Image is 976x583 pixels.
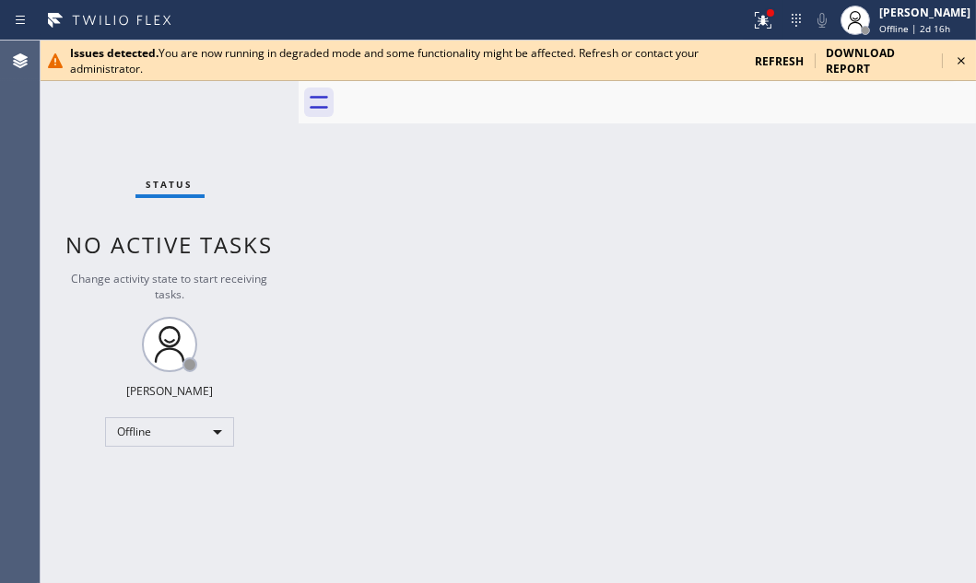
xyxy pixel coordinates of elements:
[70,45,740,76] div: You are now running in degraded mode and some functionality might be affected. Refresh or contact...
[66,229,274,260] span: No active tasks
[826,45,932,76] span: download report
[879,5,970,20] div: [PERSON_NAME]
[72,271,268,302] span: Change activity state to start receiving tasks.
[105,417,234,447] div: Offline
[879,22,950,35] span: Offline | 2d 16h
[70,45,159,61] b: Issues detected.
[755,53,804,69] span: refresh
[147,178,194,191] span: Status
[126,383,213,399] div: [PERSON_NAME]
[809,7,835,33] button: Mute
